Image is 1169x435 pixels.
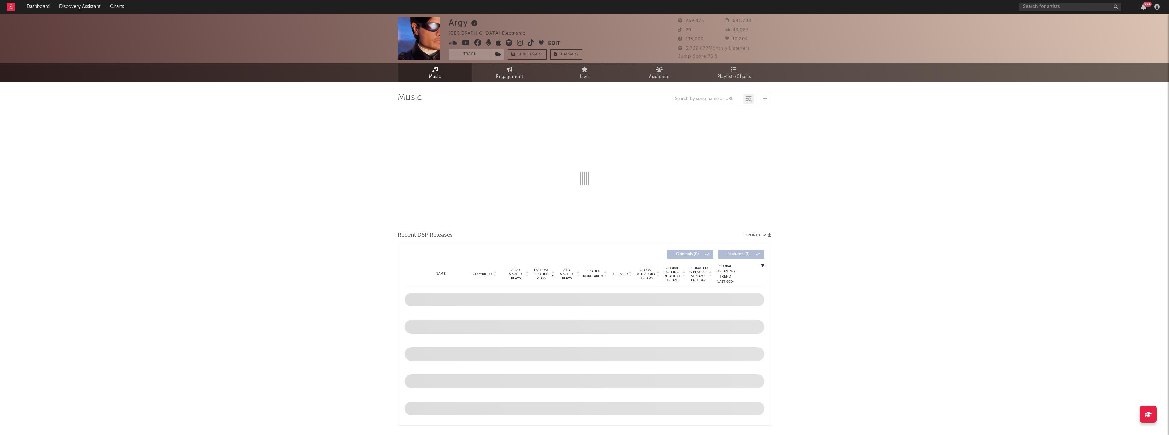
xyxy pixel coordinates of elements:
span: Live [580,73,589,81]
span: 43,087 [725,28,749,32]
button: Originals(0) [667,250,713,259]
div: Name [418,271,463,277]
div: Argy [449,17,479,28]
span: Released [612,272,628,276]
span: 115,000 [678,37,704,41]
button: Track [449,49,491,60]
div: 99 + [1143,2,1152,7]
span: Global ATD Audio Streams [636,268,655,280]
span: Features ( 0 ) [723,252,754,256]
input: Search for artists [1019,3,1121,11]
span: Engagement [496,73,523,81]
a: Benchmark [508,49,547,60]
button: Summary [550,49,582,60]
span: Last Day Spotify Plays [532,268,550,280]
div: [GEOGRAPHIC_DATA] | Electronic [449,30,533,38]
span: Recent DSP Releases [398,231,453,239]
span: 259,475 [678,19,704,23]
span: ATD Spotify Plays [558,268,576,280]
button: Edit [548,39,560,48]
a: Live [547,63,622,82]
span: 5,769,877 Monthly Listeners [678,46,750,51]
button: Export CSV [743,233,771,237]
span: 29 [678,28,692,32]
button: 99+ [1141,4,1146,10]
a: Music [398,63,472,82]
span: Originals ( 0 ) [672,252,703,256]
a: Audience [622,63,697,82]
span: 691,708 [725,19,751,23]
span: Estimated % Playlist Streams Last Day [689,266,708,282]
button: Features(0) [718,250,764,259]
a: Playlists/Charts [697,63,771,82]
span: Global Rolling 7D Audio Streams [663,266,681,282]
span: 10,204 [725,37,748,41]
span: Spotify Popularity [583,269,603,279]
span: Music [429,73,441,81]
span: 7 Day Spotify Plays [507,268,525,280]
span: Benchmark [517,51,543,59]
span: Audience [649,73,670,81]
span: Copyright [473,272,492,276]
span: Jump Score: 75.8 [678,54,718,59]
span: Playlists/Charts [717,73,751,81]
span: Summary [559,53,579,56]
input: Search by song name or URL [671,96,743,102]
div: Global Streaming Trend (Last 60D) [715,264,735,284]
a: Engagement [472,63,547,82]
